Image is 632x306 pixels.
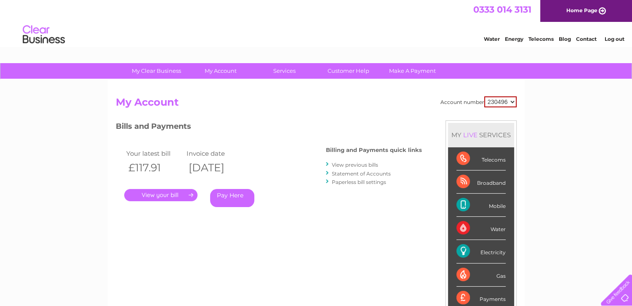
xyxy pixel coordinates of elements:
[456,263,506,287] div: Gas
[484,36,500,42] a: Water
[184,159,245,176] th: [DATE]
[378,63,447,79] a: Make A Payment
[116,96,517,112] h2: My Account
[456,147,506,170] div: Telecoms
[461,131,479,139] div: LIVE
[332,162,378,168] a: View previous bills
[184,148,245,159] td: Invoice date
[210,189,254,207] a: Pay Here
[456,217,506,240] div: Water
[124,148,185,159] td: Your latest bill
[448,123,514,147] div: MY SERVICES
[124,189,197,201] a: .
[456,170,506,194] div: Broadband
[116,120,422,135] h3: Bills and Payments
[456,194,506,217] div: Mobile
[332,179,386,185] a: Paperless bill settings
[456,240,506,263] div: Electricity
[528,36,554,42] a: Telecoms
[250,63,319,79] a: Services
[576,36,597,42] a: Contact
[124,159,185,176] th: £117.91
[440,96,517,107] div: Account number
[186,63,255,79] a: My Account
[22,22,65,48] img: logo.png
[473,4,531,15] a: 0333 014 3131
[122,63,191,79] a: My Clear Business
[332,170,391,177] a: Statement of Accounts
[505,36,523,42] a: Energy
[559,36,571,42] a: Blog
[326,147,422,153] h4: Billing and Payments quick links
[314,63,383,79] a: Customer Help
[117,5,515,41] div: Clear Business is a trading name of Verastar Limited (registered in [GEOGRAPHIC_DATA] No. 3667643...
[604,36,624,42] a: Log out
